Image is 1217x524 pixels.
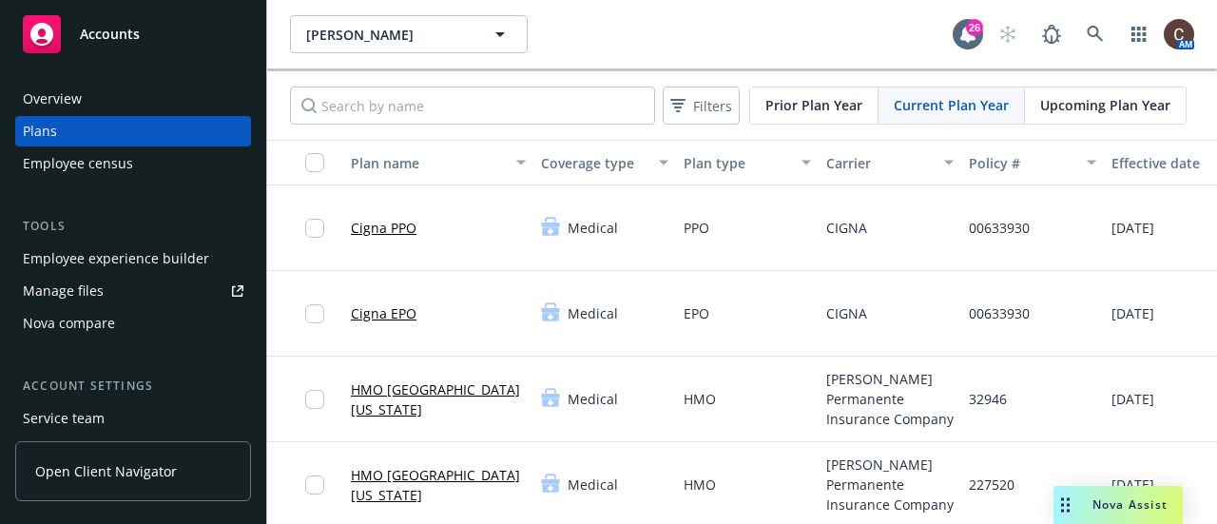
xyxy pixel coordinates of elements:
[23,308,115,339] div: Nova compare
[1111,218,1154,238] span: [DATE]
[826,218,867,238] span: CIGNA
[23,84,82,114] div: Overview
[15,276,251,306] a: Manage files
[533,140,676,185] button: Coverage type
[15,308,251,339] a: Nova compare
[969,389,1007,409] span: 32946
[1111,389,1154,409] span: [DATE]
[663,87,740,125] button: Filters
[306,25,471,45] span: [PERSON_NAME]
[290,15,528,53] button: [PERSON_NAME]
[290,87,655,125] input: Search by name
[684,303,709,323] span: EPO
[765,95,862,115] span: Prior Plan Year
[568,475,618,495] span: Medical
[15,377,251,396] div: Account settings
[351,218,416,238] a: Cigna PPO
[693,96,732,116] span: Filters
[15,148,251,179] a: Employee census
[15,403,251,434] a: Service team
[15,8,251,61] a: Accounts
[969,475,1014,495] span: 227520
[80,27,140,42] span: Accounts
[684,475,716,495] span: HMO
[826,369,954,429] span: [PERSON_NAME] Permanente Insurance Company
[351,303,416,323] a: Cigna EPO
[23,116,57,146] div: Plans
[684,153,790,173] div: Plan type
[1033,15,1071,53] a: Report a Bug
[1053,486,1077,524] div: Drag to move
[1053,486,1183,524] button: Nova Assist
[676,140,819,185] button: Plan type
[351,465,526,505] a: HMO [GEOGRAPHIC_DATA][US_STATE]
[1164,19,1194,49] img: photo
[23,243,209,274] div: Employee experience builder
[1111,475,1154,495] span: [DATE]
[305,390,324,409] input: Toggle Row Selected
[961,140,1104,185] button: Policy #
[351,153,505,173] div: Plan name
[343,140,533,185] button: Plan name
[684,218,709,238] span: PPO
[1092,496,1168,513] span: Nova Assist
[966,19,983,36] div: 26
[541,153,647,173] div: Coverage type
[15,116,251,146] a: Plans
[989,15,1027,53] a: Start snowing
[894,95,1009,115] span: Current Plan Year
[15,84,251,114] a: Overview
[351,379,526,419] a: HMO [GEOGRAPHIC_DATA][US_STATE]
[23,403,105,434] div: Service team
[23,148,133,179] div: Employee census
[969,303,1030,323] span: 00633930
[568,389,618,409] span: Medical
[826,303,867,323] span: CIGNA
[305,153,324,172] input: Select all
[568,218,618,238] span: Medical
[666,92,736,120] span: Filters
[1040,95,1170,115] span: Upcoming Plan Year
[1120,15,1158,53] a: Switch app
[305,475,324,495] input: Toggle Row Selected
[15,243,251,274] a: Employee experience builder
[969,218,1030,238] span: 00633930
[305,304,324,323] input: Toggle Row Selected
[1111,303,1154,323] span: [DATE]
[305,219,324,238] input: Toggle Row Selected
[1076,15,1114,53] a: Search
[684,389,716,409] span: HMO
[15,217,251,236] div: Tools
[35,461,177,481] span: Open Client Navigator
[826,153,933,173] div: Carrier
[23,276,104,306] div: Manage files
[826,455,954,514] span: [PERSON_NAME] Permanente Insurance Company
[819,140,961,185] button: Carrier
[969,153,1075,173] div: Policy #
[568,303,618,323] span: Medical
